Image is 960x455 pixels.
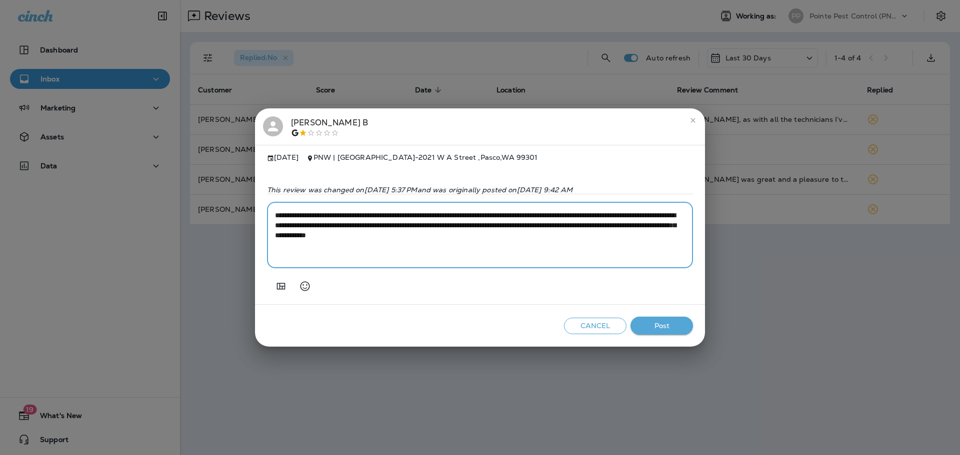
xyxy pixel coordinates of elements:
[267,186,693,194] p: This review was changed on [DATE] 5:37 PM
[685,112,701,128] button: close
[417,185,573,194] span: and was originally posted on [DATE] 9:42 AM
[295,276,315,296] button: Select an emoji
[291,116,368,137] div: [PERSON_NAME] B
[564,318,626,334] button: Cancel
[267,153,298,162] span: [DATE]
[271,276,291,296] button: Add in a premade template
[313,153,538,162] span: PNW | [GEOGRAPHIC_DATA] - 2021 W A Street , Pasco , WA 99301
[630,317,693,335] button: Post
